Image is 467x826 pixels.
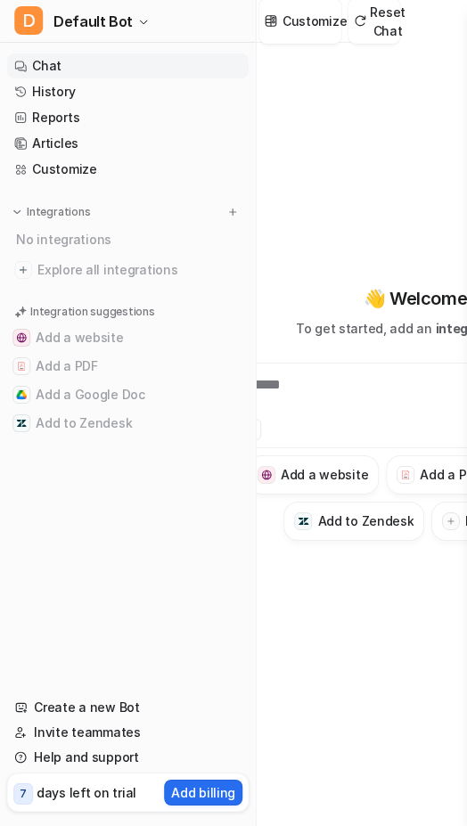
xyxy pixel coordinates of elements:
[281,465,368,484] h3: Add a website
[37,783,136,802] p: days left on trial
[14,6,43,35] span: D
[20,786,27,802] p: 7
[11,206,23,218] img: expand menu
[7,323,249,352] button: Add a websiteAdd a website
[247,455,379,495] button: Add a websiteAdd a website
[7,352,249,380] button: Add a PDFAdd a PDF
[16,361,27,372] img: Add a PDF
[7,53,249,78] a: Chat
[354,14,366,28] img: reset
[7,409,249,438] button: Add to ZendeskAdd to Zendesk
[7,105,249,130] a: Reports
[7,745,249,770] a: Help and support
[37,256,242,284] span: Explore all integrations
[27,205,90,219] p: Integrations
[283,502,424,541] button: Add to ZendeskAdd to Zendesk
[400,470,412,480] img: Add a PDF
[30,304,154,320] p: Integration suggestions
[16,418,27,429] img: Add to Zendesk
[226,206,239,218] img: menu_add.svg
[11,225,249,254] div: No integrations
[265,14,277,28] img: customize
[16,389,27,400] img: Add a Google Doc
[7,720,249,745] a: Invite teammates
[16,332,27,343] img: Add a website
[7,131,249,156] a: Articles
[317,511,414,530] h3: Add to Zendesk
[171,783,235,802] p: Add billing
[298,516,309,527] img: Add to Zendesk
[7,380,249,409] button: Add a Google DocAdd a Google Doc
[7,79,249,104] a: History
[7,157,249,182] a: Customize
[53,9,133,34] span: Default Bot
[14,261,32,279] img: explore all integrations
[7,695,249,720] a: Create a new Bot
[283,12,347,30] p: Customize
[7,203,95,221] button: Integrations
[164,780,242,806] button: Add billing
[261,470,273,481] img: Add a website
[7,258,249,282] a: Explore all integrations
